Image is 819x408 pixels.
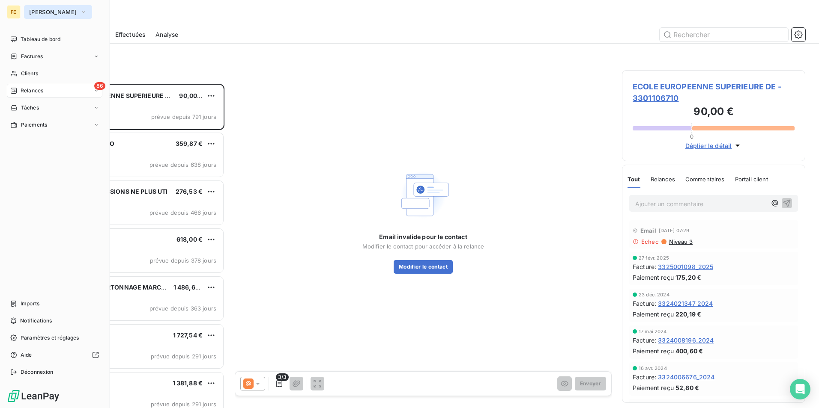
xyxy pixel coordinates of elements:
[21,35,60,43] span: Tableau de bord
[20,317,52,325] span: Notifications
[21,53,43,60] span: Factures
[362,243,484,250] span: Modifier le contact pour accéder à la relance
[658,262,713,271] span: 3325001098_2025
[155,30,178,39] span: Analyse
[60,92,173,99] span: ECOLE EUROPEENNE SUPERIEURE DE
[628,176,640,183] span: Tout
[21,334,79,342] span: Paramètres et réglages
[29,9,77,15] span: [PERSON_NAME]
[21,121,47,129] span: Paiements
[149,305,216,312] span: prévue depuis 363 jours
[633,299,656,308] span: Facture :
[676,310,701,319] span: 220,19 €
[658,299,713,308] span: 3324021347_2024
[21,70,38,77] span: Clients
[179,92,203,99] span: 90,00 €
[176,236,203,243] span: 618,00 €
[676,383,699,392] span: 52,80 €
[379,233,467,241] span: Email invalide pour le contact
[633,373,656,381] span: Facture :
[173,284,205,291] span: 1 486,64 €
[7,348,102,362] a: Aide
[149,209,216,216] span: prévue depuis 466 jours
[150,257,216,264] span: prévue depuis 378 jours
[641,238,659,245] span: Echec
[176,140,203,147] span: 359,87 €
[94,82,105,90] span: 86
[176,188,203,195] span: 276,53 €
[683,141,745,151] button: Déplier le détail
[60,188,168,195] span: RENARD IMPRESSIONS NE PLUS UTI
[21,300,39,307] span: Imports
[633,104,795,121] h3: 90,00 €
[735,176,768,183] span: Portail client
[790,379,810,399] div: Open Intercom Messenger
[60,284,174,291] span: IMPRIMERIE CARTONNAGE MARCOUX
[639,255,669,260] span: 27 févr. 2025
[41,84,224,408] div: grid
[640,227,656,234] span: Email
[690,133,693,140] span: 0
[173,331,203,339] span: 1 727,54 €
[173,379,203,387] span: 1 381,88 €
[659,228,690,233] span: [DATE] 07:29
[651,176,675,183] span: Relances
[7,5,21,19] div: FE
[575,377,606,390] button: Envoyer
[7,389,60,403] img: Logo LeanPay
[115,30,146,39] span: Effectuées
[276,373,289,381] span: 3/3
[676,346,703,355] span: 400,60 €
[396,168,451,222] img: Empty state
[685,141,732,150] span: Déplier le détail
[658,336,714,345] span: 3324008196_2024
[633,346,674,355] span: Paiement reçu
[633,383,674,392] span: Paiement reçu
[21,104,39,112] span: Tâches
[21,87,43,95] span: Relances
[639,329,667,334] span: 17 mai 2024
[639,366,667,371] span: 16 avr. 2024
[668,238,693,245] span: Niveau 3
[639,292,670,297] span: 23 déc. 2024
[685,176,725,183] span: Commentaires
[151,401,216,408] span: prévue depuis 291 jours
[633,262,656,271] span: Facture :
[394,260,453,274] button: Modifier le contact
[633,273,674,282] span: Paiement reçu
[633,81,795,104] span: ECOLE EUROPEENNE SUPERIEURE DE - 3301106710
[21,368,54,376] span: Déconnexion
[633,336,656,345] span: Facture :
[660,28,788,41] input: Rechercher
[151,353,216,360] span: prévue depuis 291 jours
[149,161,216,168] span: prévue depuis 638 jours
[639,402,667,408] span: 5 févr. 2024
[658,373,714,381] span: 3324006676_2024
[151,113,216,120] span: prévue depuis 791 jours
[21,351,32,359] span: Aide
[633,310,674,319] span: Paiement reçu
[676,273,701,282] span: 175,20 €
